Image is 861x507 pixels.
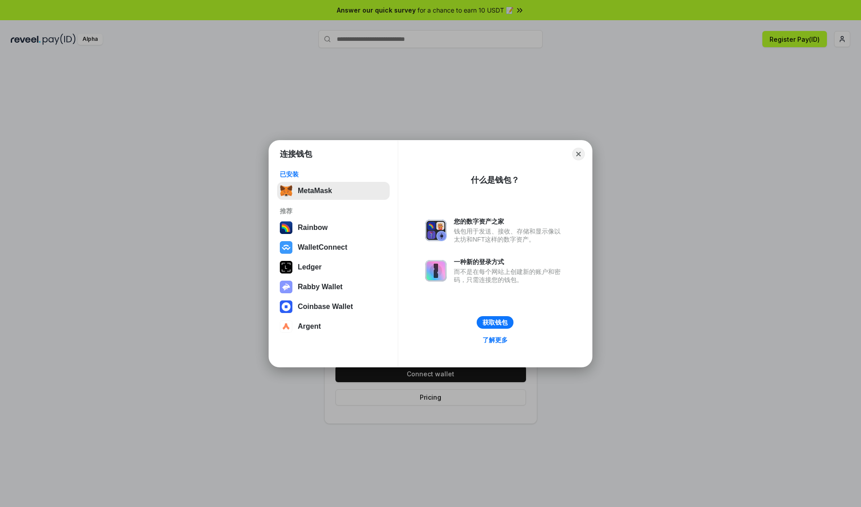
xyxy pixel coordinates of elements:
[280,281,292,293] img: svg+xml,%3Csvg%20xmlns%3D%22http%3A%2F%2Fwww.w3.org%2F2000%2Fsvg%22%20fill%3D%22none%22%20viewBox...
[471,175,519,185] div: 什么是钱包？
[280,221,292,234] img: svg+xml,%3Csvg%20width%3D%22120%22%20height%3D%22120%22%20viewBox%3D%220%200%20120%20120%22%20fil...
[277,182,390,200] button: MetaMask
[277,219,390,237] button: Rainbow
[454,217,565,225] div: 您的数字资产之家
[477,334,513,346] a: 了解更多
[454,268,565,284] div: 而不是在每个网站上创建新的账户和密码，只需连接您的钱包。
[277,317,390,335] button: Argent
[280,170,387,178] div: 已安装
[298,243,348,251] div: WalletConnect
[277,298,390,316] button: Coinbase Wallet
[298,224,328,232] div: Rainbow
[298,322,321,331] div: Argent
[298,283,343,291] div: Rabby Wallet
[425,220,447,241] img: svg+xml,%3Csvg%20xmlns%3D%22http%3A%2F%2Fwww.w3.org%2F2000%2Fsvg%22%20fill%3D%22none%22%20viewBox...
[280,241,292,254] img: svg+xml,%3Csvg%20width%3D%2228%22%20height%3D%2228%22%20viewBox%3D%220%200%2028%2028%22%20fill%3D...
[454,227,565,243] div: 钱包用于发送、接收、存储和显示像以太坊和NFT这样的数字资产。
[277,238,390,256] button: WalletConnect
[298,187,332,195] div: MetaMask
[280,149,312,159] h1: 连接钱包
[280,300,292,313] img: svg+xml,%3Csvg%20width%3D%2228%22%20height%3D%2228%22%20viewBox%3D%220%200%2028%2028%22%20fill%3D...
[280,320,292,333] img: svg+xml,%3Csvg%20width%3D%2228%22%20height%3D%2228%22%20viewBox%3D%220%200%2028%2028%22%20fill%3D...
[477,316,513,329] button: 获取钱包
[483,336,508,344] div: 了解更多
[298,263,322,271] div: Ledger
[277,258,390,276] button: Ledger
[280,261,292,273] img: svg+xml,%3Csvg%20xmlns%3D%22http%3A%2F%2Fwww.w3.org%2F2000%2Fsvg%22%20width%3D%2228%22%20height%3...
[572,148,585,160] button: Close
[483,318,508,326] div: 获取钱包
[298,303,353,311] div: Coinbase Wallet
[454,258,565,266] div: 一种新的登录方式
[280,207,387,215] div: 推荐
[280,185,292,197] img: svg+xml,%3Csvg%20fill%3D%22none%22%20height%3D%2233%22%20viewBox%3D%220%200%2035%2033%22%20width%...
[425,260,447,282] img: svg+xml,%3Csvg%20xmlns%3D%22http%3A%2F%2Fwww.w3.org%2F2000%2Fsvg%22%20fill%3D%22none%22%20viewBox...
[277,278,390,296] button: Rabby Wallet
